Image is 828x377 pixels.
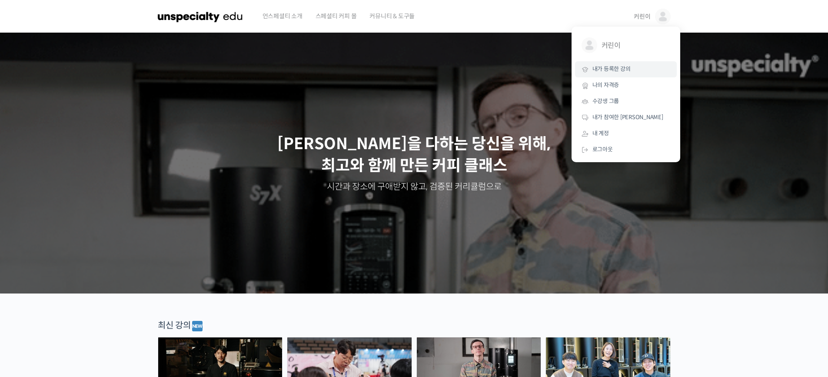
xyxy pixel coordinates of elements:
[134,289,145,296] span: 설정
[592,97,619,105] span: 수강생 그룹
[602,37,666,54] span: 커린이
[575,31,677,61] a: 커린이
[9,181,820,193] p: 시간과 장소에 구애받지 않고, 검증된 커리큘럼으로
[575,77,677,93] a: 나의 자격증
[592,130,609,137] span: 내 계정
[27,289,33,296] span: 홈
[592,146,613,153] span: 로그아웃
[9,133,820,177] p: [PERSON_NAME]을 다하는 당신을 위해, 최고와 함께 만든 커피 클래스
[592,113,663,121] span: 내가 참여한 [PERSON_NAME]
[592,65,631,73] span: 내가 등록한 강의
[158,320,671,333] div: 최신 강의
[575,126,677,142] a: 내 계정
[192,321,203,331] img: 🆕
[3,276,57,297] a: 홈
[575,110,677,126] a: 내가 참여한 [PERSON_NAME]
[592,81,619,89] span: 나의 자격증
[57,276,112,297] a: 대화
[575,61,677,77] a: 내가 등록한 강의
[634,13,650,20] span: 커린이
[112,276,167,297] a: 설정
[575,93,677,110] a: 수강생 그룹
[575,142,677,158] a: 로그아웃
[80,289,90,296] span: 대화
